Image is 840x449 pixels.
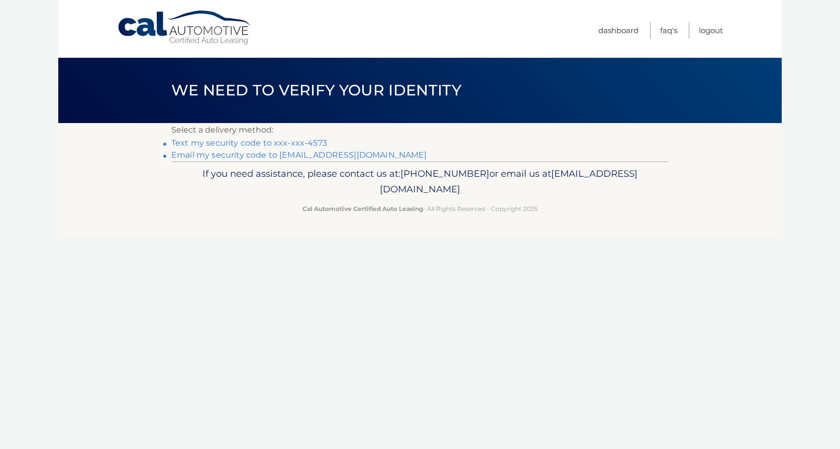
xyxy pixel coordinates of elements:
a: FAQ's [660,22,677,39]
span: [PHONE_NUMBER] [400,168,489,179]
p: - All Rights Reserved - Copyright 2025 [178,203,662,214]
p: If you need assistance, please contact us at: or email us at [178,166,662,198]
a: Dashboard [598,22,639,39]
a: Email my security code to [EMAIL_ADDRESS][DOMAIN_NAME] [171,150,427,160]
a: Logout [699,22,723,39]
a: Cal Automotive [117,10,253,46]
a: Text my security code to xxx-xxx-4573 [171,138,327,148]
strong: Cal Automotive Certified Auto Leasing [302,205,423,212]
span: We need to verify your identity [171,81,461,99]
p: Select a delivery method: [171,123,669,137]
